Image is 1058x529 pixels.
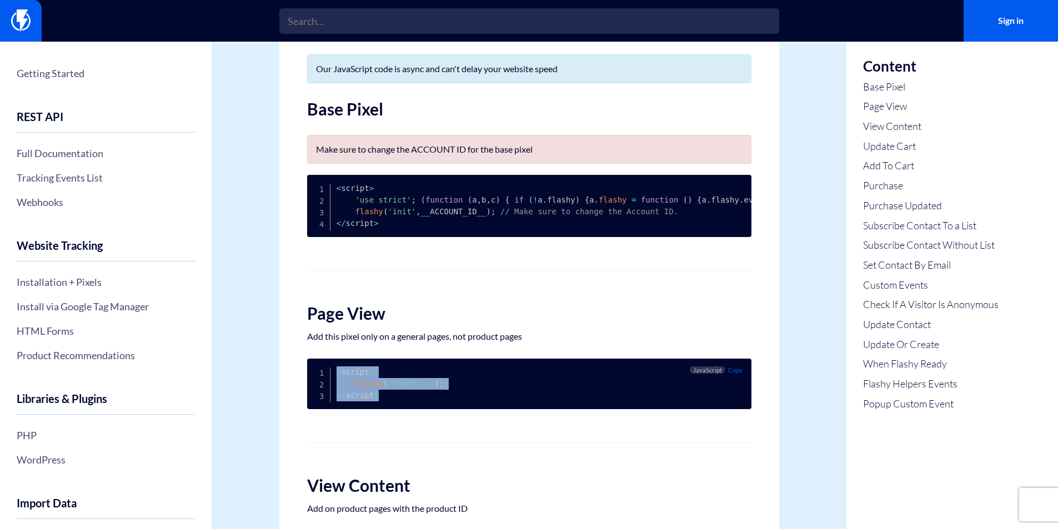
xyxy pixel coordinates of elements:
[374,219,378,228] span: >
[863,318,999,332] a: Update Contact
[863,397,999,411] a: Popup Custom Event
[487,195,491,204] span: ,
[472,195,495,204] span: a b c
[416,207,420,216] span: ,
[420,195,425,204] span: (
[728,366,743,374] span: Copy
[739,195,744,204] span: .
[863,357,999,371] a: When Flashy Ready
[383,207,388,216] span: (
[863,139,999,154] a: Update Cart
[17,144,195,163] a: Full Documentation
[337,391,341,400] span: <
[505,195,509,204] span: {
[863,219,999,233] a: Subscribe Contact To a List
[863,258,999,273] a: Set Contact By Email
[683,195,688,204] span: (
[369,184,374,193] span: >
[388,207,416,216] span: 'init'
[369,367,374,376] span: >
[468,195,472,204] span: (
[528,195,533,204] span: (
[435,379,439,388] span: )
[641,195,678,204] span: function
[307,331,751,342] p: Add this pixel only on a general pages, not product pages
[17,497,195,519] h4: Import Data
[863,179,999,193] a: Purchase
[279,8,779,34] input: Search...
[17,450,195,469] a: WordPress
[863,298,999,312] a: Check If A Visitor Is Anonymous
[17,239,195,261] h4: Website Tracking
[863,278,999,293] a: Custom Events
[863,119,999,134] a: View Content
[863,337,999,352] a: Update Or Create
[599,195,627,204] span: flashy
[17,64,195,83] a: Getting Started
[439,379,444,388] span: ;
[863,238,999,253] a: Subscribe Contact Without List
[337,367,444,400] code: script script
[337,219,341,228] span: <
[594,195,599,204] span: .
[863,159,999,173] a: Add To Cart
[17,297,195,316] a: Install via Google Tag Manager
[486,207,490,216] span: )
[491,207,495,216] span: ;
[477,195,482,204] span: ,
[17,193,195,211] a: Webhooks
[631,195,636,204] span: =
[383,379,388,388] span: (
[341,219,345,228] span: /
[412,195,416,204] span: ;
[533,195,538,204] span: !
[585,195,589,204] span: {
[316,63,743,74] p: Our JavaScript code is async and can't delay your website speed
[17,426,195,445] a: PHP
[863,199,999,213] a: Purchase Updated
[337,367,341,376] span: <
[337,184,341,193] span: <
[17,346,195,365] a: Product Recommendations
[307,304,751,323] h2: Page View
[17,273,195,291] a: Installation + Pixels
[575,195,580,204] span: )
[17,392,195,415] h4: Libraries & Plugins
[863,80,999,94] a: Base Pixel
[355,379,383,388] span: flashy
[725,366,745,374] button: Copy
[425,195,463,204] span: function
[690,366,725,374] span: JavaScript
[697,195,701,204] span: {
[863,99,999,114] a: Page View
[388,379,434,388] span: 'PageView'
[307,503,751,514] p: Add on product pages with the product ID
[514,195,524,204] span: if
[543,195,547,204] span: .
[863,58,999,74] h3: Content
[17,168,195,187] a: Tracking Events List
[355,195,411,204] span: 'use strict'
[307,476,751,495] h2: View Content
[341,391,345,400] span: /
[863,377,999,391] a: Flashy Helpers Events
[17,110,195,133] h4: REST API
[316,144,743,155] p: Make sure to change the ACCOUNT ID for the base pixel
[495,195,500,204] span: )
[500,207,678,216] span: // Make sure to change the Account ID.
[307,100,751,118] h2: Base Pixel
[17,321,195,340] a: HTML Forms
[374,391,378,400] span: >
[688,195,692,204] span: )
[355,207,383,216] span: flashy
[706,195,711,204] span: .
